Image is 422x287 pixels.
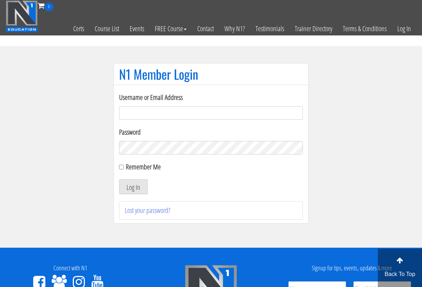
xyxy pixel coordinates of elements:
[392,11,416,46] a: Log In
[219,11,250,46] a: Why N1?
[338,11,392,46] a: Terms & Conditions
[124,11,150,46] a: Events
[250,11,289,46] a: Testimonials
[192,11,219,46] a: Contact
[119,92,303,103] label: Username or Email Address
[6,0,38,32] img: n1-education
[45,2,53,11] span: 0
[289,11,338,46] a: Trainer Directory
[119,127,303,137] label: Password
[150,11,192,46] a: FREE Course
[125,206,170,215] a: Lost your password?
[126,162,161,171] label: Remember Me
[5,265,135,272] h4: Connect with N1
[89,11,124,46] a: Course List
[119,179,148,194] button: Log In
[38,1,53,10] a: 0
[287,265,417,272] h4: Signup for tips, events, updates & more
[378,270,422,278] p: Back To Top
[68,11,89,46] a: Certs
[119,67,303,81] h1: N1 Member Login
